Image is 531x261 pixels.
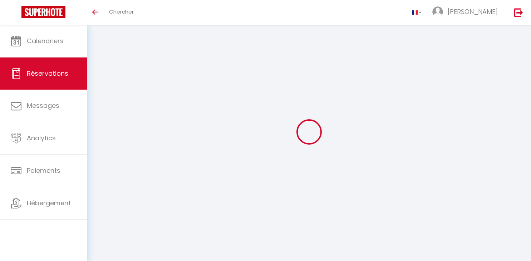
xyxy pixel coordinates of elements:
[27,69,68,78] span: Réservations
[27,199,71,207] span: Hébergement
[27,101,59,110] span: Messages
[27,166,60,175] span: Paiements
[109,8,134,15] span: Chercher
[448,7,498,16] span: [PERSON_NAME]
[432,6,443,17] img: ...
[27,36,64,45] span: Calendriers
[514,8,523,17] img: logout
[21,6,65,18] img: Super Booking
[27,134,56,142] span: Analytics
